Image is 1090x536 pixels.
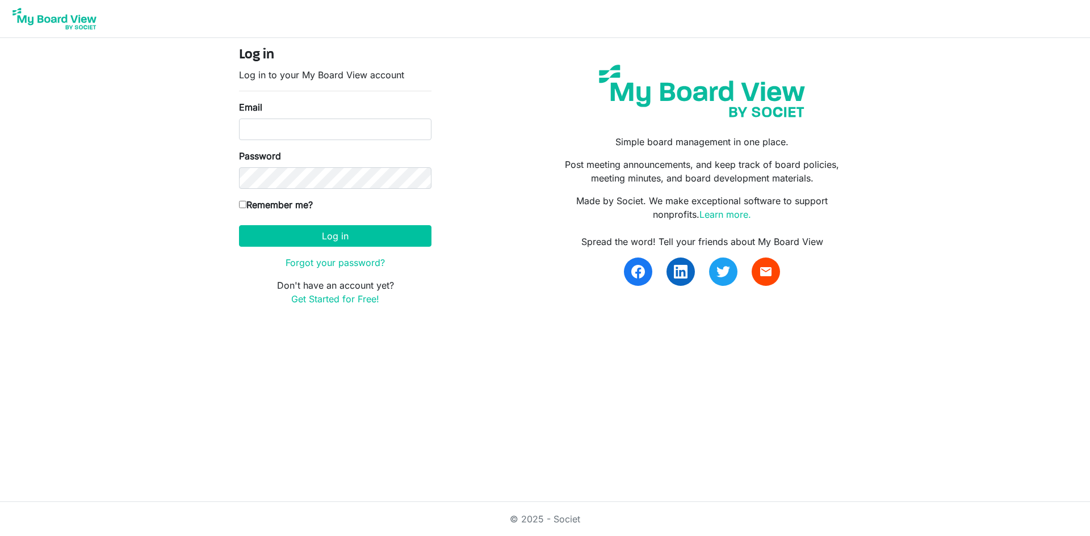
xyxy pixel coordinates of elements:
a: email [752,258,780,286]
a: © 2025 - Societ [510,513,580,525]
input: Remember me? [239,201,246,208]
img: twitter.svg [716,265,730,278]
p: Simple board management in one place. [554,135,851,149]
span: email [759,265,773,278]
a: Get Started for Free! [291,293,379,305]
button: Log in [239,225,431,247]
a: Learn more. [699,209,751,220]
p: Post meeting announcements, and keep track of board policies, meeting minutes, and board developm... [554,158,851,185]
label: Remember me? [239,198,313,212]
label: Email [239,100,262,114]
p: Log in to your My Board View account [239,68,431,82]
img: my-board-view-societ.svg [590,56,814,126]
label: Password [239,149,281,163]
a: Forgot your password? [286,257,385,268]
img: My Board View Logo [9,5,100,33]
div: Spread the word! Tell your friends about My Board View [554,235,851,248]
h4: Log in [239,47,431,64]
img: linkedin.svg [674,265,687,278]
p: Made by Societ. We make exceptional software to support nonprofits. [554,194,851,221]
img: facebook.svg [631,265,645,278]
p: Don't have an account yet? [239,278,431,306]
